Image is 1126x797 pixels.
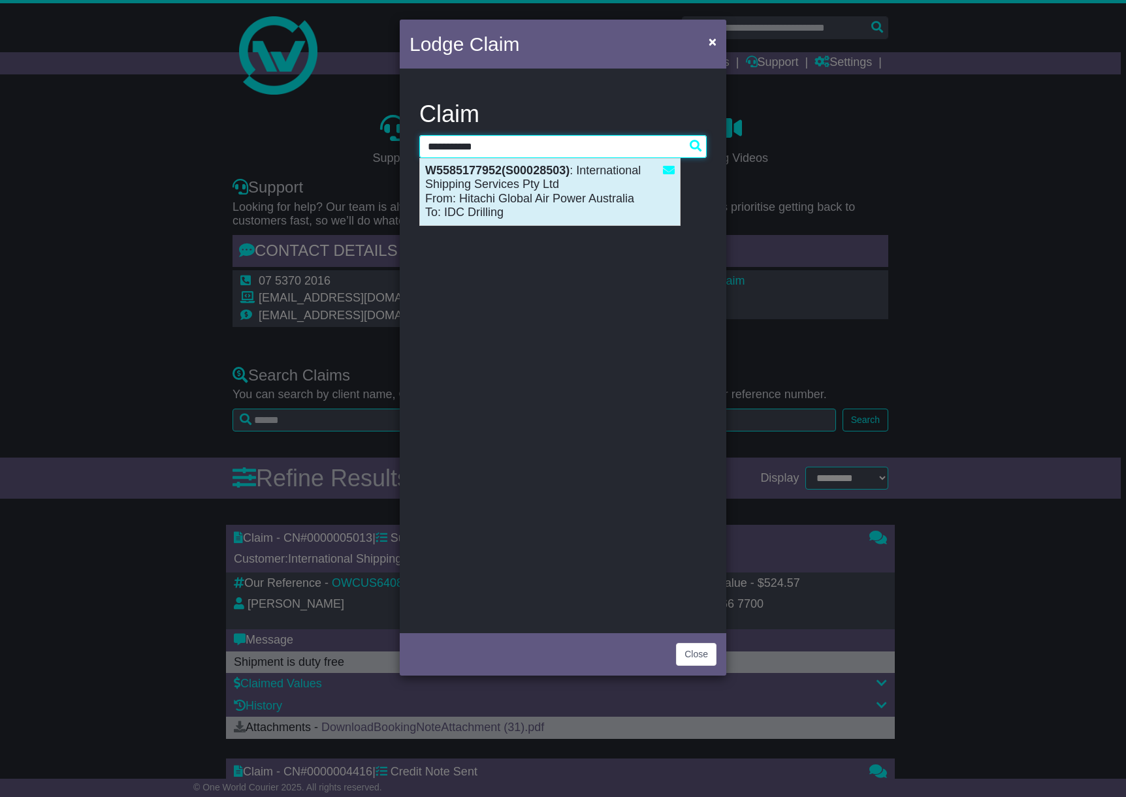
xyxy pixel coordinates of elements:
button: Close [702,28,723,55]
strong: W5585177952(S00028503) [425,164,570,177]
div: : International Shipping Services Pty Ltd From: Hitachi Global Air Power Australia To: IDC Drilling [420,159,680,225]
h4: Lodge Claim [410,29,519,59]
span: × [709,34,716,49]
button: Close [676,643,716,666]
h3: Claim [419,101,707,127]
